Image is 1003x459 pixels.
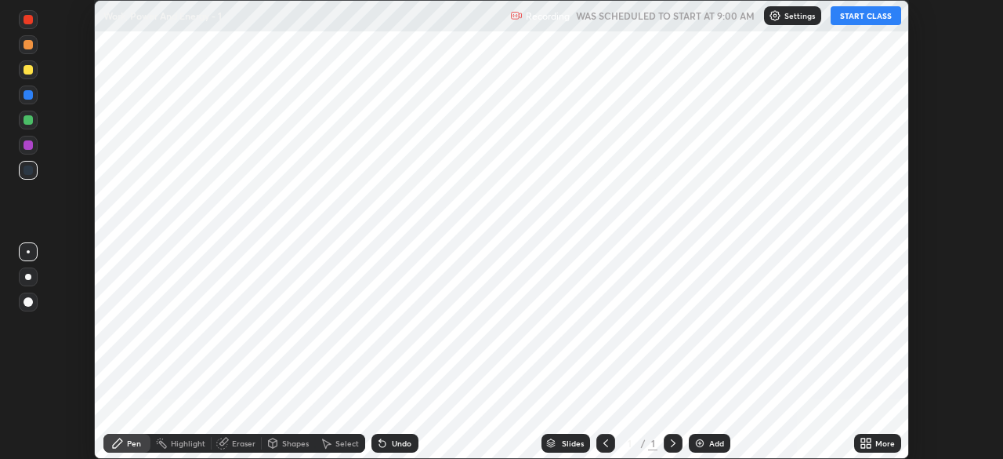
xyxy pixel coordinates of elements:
p: Work, Power And Energy - 1 [103,9,222,22]
div: Undo [392,439,411,447]
h5: WAS SCHEDULED TO START AT 9:00 AM [576,9,755,23]
div: Eraser [232,439,255,447]
div: 1 [621,439,637,448]
div: Select [335,439,359,447]
p: Settings [784,12,815,20]
div: Add [709,439,724,447]
button: START CLASS [831,6,901,25]
div: Pen [127,439,141,447]
div: 1 [648,436,657,450]
div: Highlight [171,439,205,447]
img: recording.375f2c34.svg [510,9,523,22]
p: Recording [526,10,570,22]
div: More [875,439,895,447]
div: / [640,439,645,448]
div: Slides [562,439,584,447]
div: Shapes [282,439,309,447]
img: add-slide-button [693,437,706,450]
img: class-settings-icons [769,9,781,22]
